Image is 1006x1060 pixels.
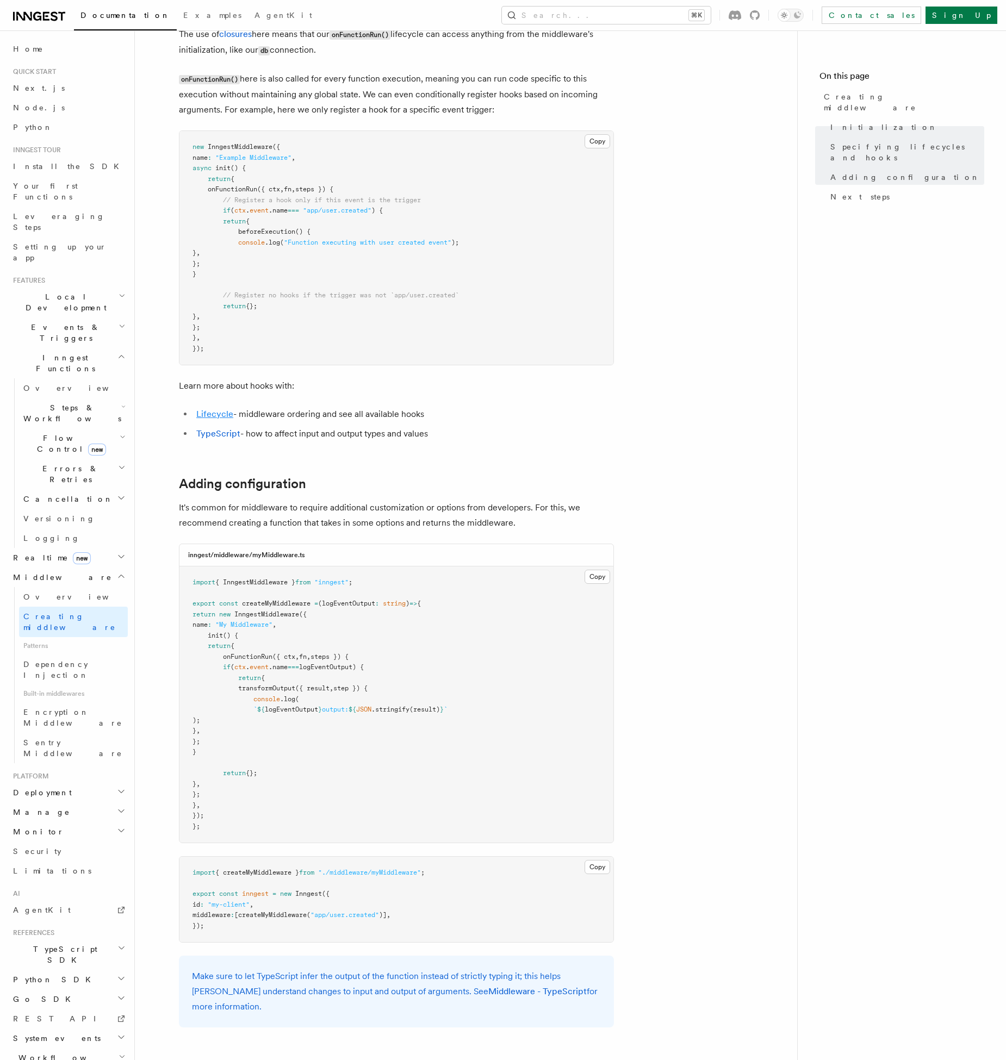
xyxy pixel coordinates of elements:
span: : [208,154,212,161]
span: inngest [242,890,269,897]
span: Go SDK [9,994,77,1005]
a: Setting up your app [9,237,128,267]
span: } [192,727,196,734]
span: Next.js [13,84,65,92]
span: = [314,600,318,607]
span: () { [295,228,311,235]
span: return [223,217,246,225]
a: AgentKit [9,900,128,920]
span: , [387,911,390,919]
span: ; [421,869,425,876]
a: Security [9,841,128,861]
span: ctx [234,663,246,671]
a: Adding configuration [179,476,306,491]
a: Contact sales [822,7,921,24]
span: Python SDK [9,974,97,985]
span: createMyMiddleware [242,600,311,607]
button: Errors & Retries [19,459,128,489]
span: // Register no hooks if the trigger was not `app/user.created` [223,291,459,299]
span: Manage [9,807,70,818]
span: Creating middleware [23,612,116,632]
span: , [250,901,253,908]
a: Your first Functions [9,176,128,207]
span: "app/user.created" [311,911,379,919]
span: Limitations [13,866,91,875]
span: new [88,444,106,456]
span: (result) [409,706,440,713]
a: AgentKit [248,3,319,29]
span: .log [280,695,295,703]
span: , [295,653,299,660]
span: Overview [23,593,135,601]
span: new [192,143,204,151]
span: output: [322,706,349,713]
a: Versioning [19,509,128,528]
button: Manage [9,802,128,822]
span: )] [379,911,387,919]
span: logEventOutput [265,706,318,713]
span: {}; [246,769,257,777]
span: Creating middleware [824,91,984,113]
span: string [383,600,406,607]
span: , [196,334,200,341]
button: Search...⌘K [502,7,711,24]
a: Specifying lifecycles and hooks [826,137,984,167]
span: "my-client" [208,901,250,908]
span: } [192,313,196,320]
span: ${ [257,706,265,713]
span: Home [13,43,44,54]
span: ${ [349,706,356,713]
span: ( [231,207,234,214]
span: Leveraging Steps [13,212,105,232]
span: new [73,552,91,564]
span: return [223,302,246,310]
span: Quick start [9,67,56,76]
a: Creating middleware [19,607,128,637]
button: Deployment [9,783,128,802]
a: Examples [177,3,248,29]
a: Node.js [9,98,128,117]
span: beforeExecution [238,228,295,235]
a: Next steps [826,187,984,207]
span: , [307,653,311,660]
span: , [196,727,200,734]
span: ); [451,239,459,246]
li: - how to affect input and output types and values [193,426,614,441]
span: Built-in middlewares [19,685,128,702]
span: Specifying lifecycles and hooks [830,141,984,163]
span: , [272,621,276,628]
a: Logging [19,528,128,548]
span: === [288,663,299,671]
span: JSON [356,706,371,713]
button: TypeScript SDK [9,939,128,970]
span: // Register a hook only if this event is the trigger [223,196,421,204]
span: logEventOutput) { [299,663,364,671]
span: Inngest Functions [9,352,117,374]
span: Next steps [830,191,890,202]
a: Overview [19,378,128,398]
p: The use of here means that our lifecycle can access anything from the middleware's initialization... [179,27,614,58]
span: new [219,610,231,618]
span: {}; [246,302,257,310]
button: Realtimenew [9,548,128,568]
span: "Example Middleware" [215,154,291,161]
code: db [258,46,270,55]
span: }; [192,260,200,267]
a: Install the SDK [9,157,128,176]
a: Leveraging Steps [9,207,128,237]
div: Middleware [9,587,128,763]
span: steps }) { [295,185,333,193]
span: } [192,780,196,788]
span: step }) { [333,684,368,692]
span: Sentry Middleware [23,738,122,758]
span: } [192,249,196,257]
button: Local Development [9,287,128,317]
span: if [223,663,231,671]
button: Toggle dark mode [778,9,804,22]
span: Platform [9,772,49,781]
span: .stringify [371,706,409,713]
span: } [192,270,196,278]
span: , [196,801,200,809]
span: , [291,154,295,161]
span: ; [349,578,352,586]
